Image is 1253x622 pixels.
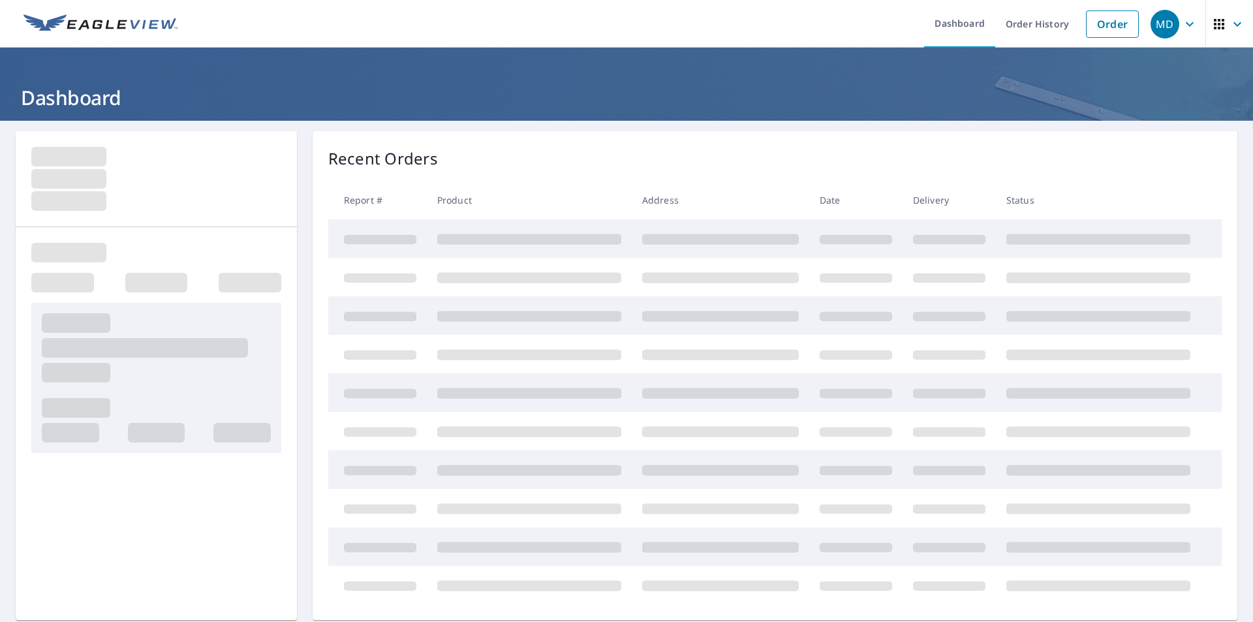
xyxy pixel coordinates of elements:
a: Order [1086,10,1139,38]
th: Product [427,181,632,219]
th: Address [632,181,809,219]
th: Status [996,181,1201,219]
th: Date [809,181,903,219]
th: Report # [328,181,427,219]
th: Delivery [903,181,996,219]
p: Recent Orders [328,147,438,170]
img: EV Logo [23,14,178,34]
h1: Dashboard [16,84,1237,111]
div: MD [1151,10,1179,39]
